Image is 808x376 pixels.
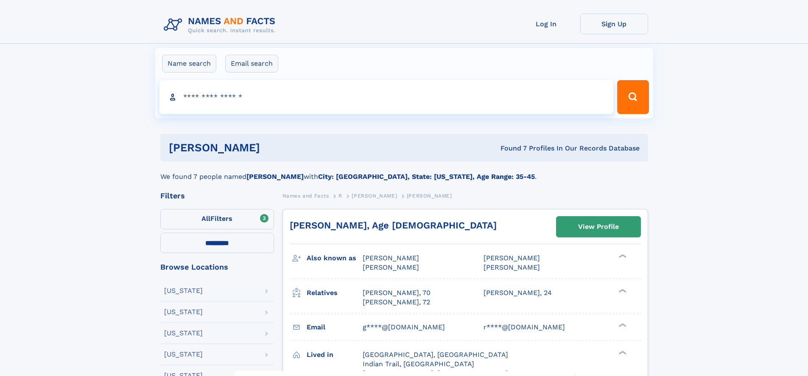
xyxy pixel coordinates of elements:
[407,193,452,199] span: [PERSON_NAME]
[578,217,619,237] div: View Profile
[164,309,203,315] div: [US_STATE]
[318,173,535,181] b: City: [GEOGRAPHIC_DATA], State: [US_STATE], Age Range: 35-45
[307,286,363,300] h3: Relatives
[338,190,342,201] a: R
[338,193,342,199] span: R
[617,288,627,293] div: ❯
[160,209,274,229] label: Filters
[225,55,278,72] label: Email search
[617,80,649,114] button: Search Button
[363,263,419,271] span: [PERSON_NAME]
[201,214,210,223] span: All
[512,14,580,34] a: Log In
[164,287,203,294] div: [US_STATE]
[617,322,627,328] div: ❯
[307,251,363,265] h3: Also known as
[307,320,363,334] h3: Email
[556,217,640,237] a: View Profile
[160,263,274,271] div: Browse Locations
[290,220,497,231] a: [PERSON_NAME], Age [DEMOGRAPHIC_DATA]
[363,288,431,298] a: [PERSON_NAME], 70
[363,298,430,307] a: [PERSON_NAME], 72
[164,330,203,337] div: [US_STATE]
[160,162,648,182] div: We found 7 people named with .
[484,254,540,262] span: [PERSON_NAME]
[363,351,508,359] span: [GEOGRAPHIC_DATA], [GEOGRAPHIC_DATA]
[484,263,540,271] span: [PERSON_NAME]
[352,193,397,199] span: [PERSON_NAME]
[307,348,363,362] h3: Lived in
[617,350,627,355] div: ❯
[617,253,627,259] div: ❯
[363,360,474,368] span: Indian Trail, [GEOGRAPHIC_DATA]
[363,254,419,262] span: [PERSON_NAME]
[162,55,216,72] label: Name search
[380,144,640,153] div: Found 7 Profiles In Our Records Database
[160,14,282,36] img: Logo Names and Facts
[580,14,648,34] a: Sign Up
[282,190,329,201] a: Names and Facts
[352,190,397,201] a: [PERSON_NAME]
[164,351,203,358] div: [US_STATE]
[160,192,274,200] div: Filters
[159,80,614,114] input: search input
[169,142,380,153] h1: [PERSON_NAME]
[484,288,552,298] a: [PERSON_NAME], 24
[246,173,304,181] b: [PERSON_NAME]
